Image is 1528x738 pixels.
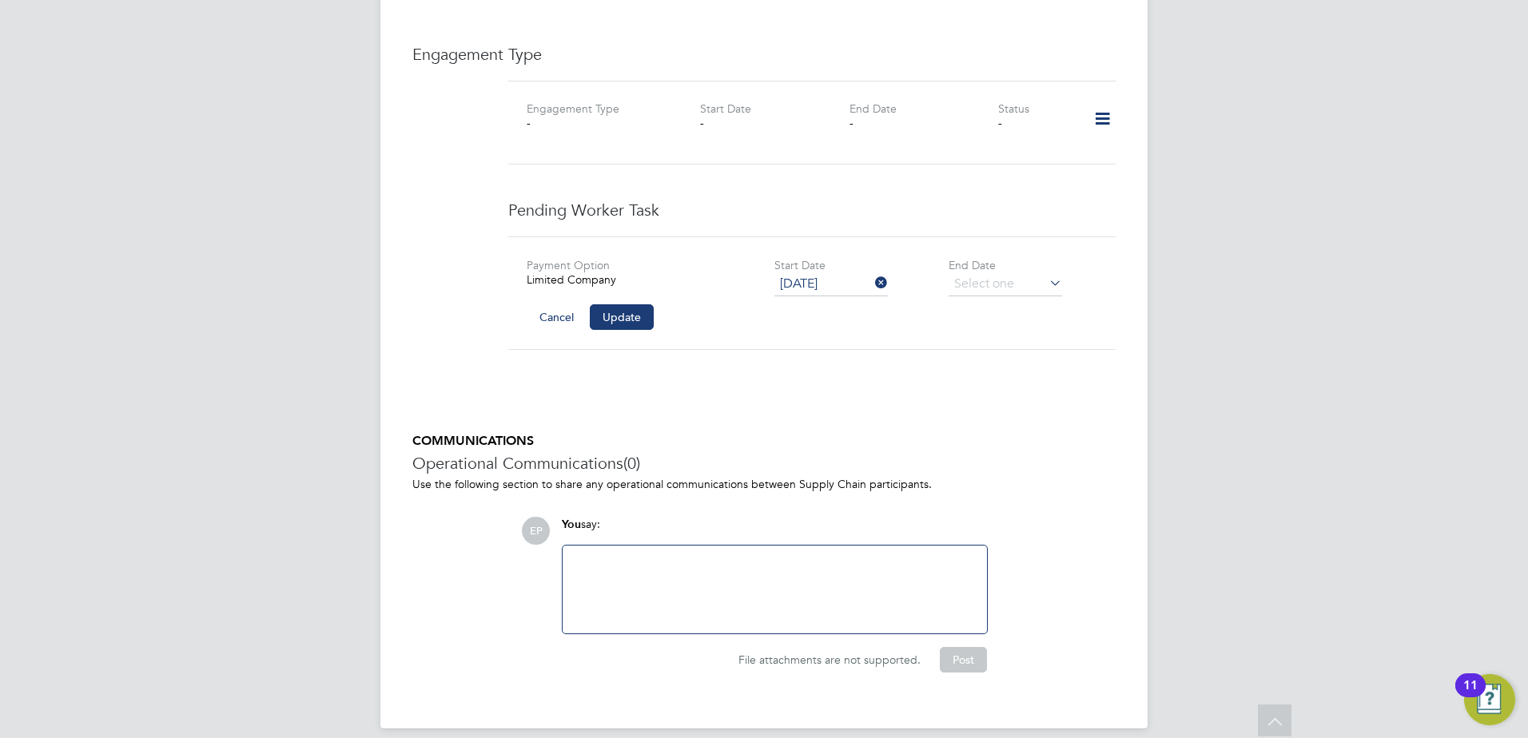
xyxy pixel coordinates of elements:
[998,101,1029,116] label: Status
[562,517,988,545] div: say:
[527,304,587,330] button: Cancel
[623,453,640,474] span: (0)
[412,477,1116,491] p: Use the following section to share any operational communications between Supply Chain participants.
[412,44,1116,65] h3: Engagement Type
[522,517,550,545] span: EP
[940,647,987,673] button: Post
[527,258,610,272] label: Payment Option
[949,258,996,272] label: End Date
[1463,685,1478,706] div: 11
[738,653,921,667] span: File attachments are not supported.
[412,433,1116,450] h5: COMMUNICATIONS
[412,453,1116,474] h3: Operational Communications
[998,116,1072,130] div: -
[527,272,774,287] div: Limited Company
[562,518,581,531] span: You
[527,116,675,130] div: -
[527,101,619,116] label: Engagement Type
[700,101,751,116] label: Start Date
[774,258,826,272] label: Start Date
[850,101,897,116] label: End Date
[700,116,849,130] div: -
[508,200,1116,220] h3: Pending Worker Task
[850,116,998,130] div: -
[949,272,1062,296] input: Select one
[590,304,654,330] button: Update
[774,272,888,296] input: Select one
[1464,674,1515,725] button: Open Resource Center, 11 new notifications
